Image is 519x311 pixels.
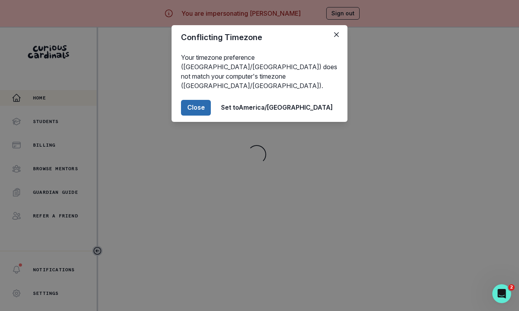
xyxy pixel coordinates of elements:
div: Your timezone preference ([GEOGRAPHIC_DATA]/[GEOGRAPHIC_DATA]) does not match your computer's tim... [172,50,347,94]
iframe: Intercom live chat [492,284,511,303]
span: 2 [508,284,515,291]
button: Close [330,28,343,41]
button: Close [181,100,211,116]
header: Conflicting Timezone [172,25,347,50]
button: Set toAmerica/[GEOGRAPHIC_DATA] [216,100,338,116]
